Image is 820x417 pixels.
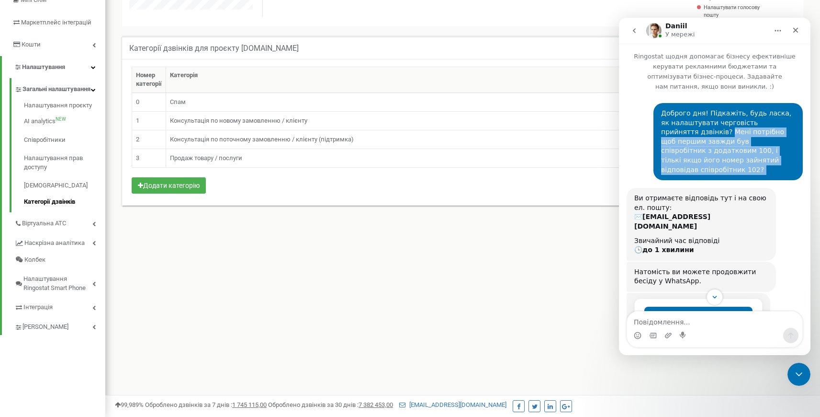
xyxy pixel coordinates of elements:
a: [DEMOGRAPHIC_DATA] [24,176,105,195]
u: 7 382 453,00 [359,401,393,408]
a: Інтеграція [14,296,105,316]
a: [PERSON_NAME] [14,316,105,336]
u: 1 745 115,00 [232,401,267,408]
span: 99,989% [115,401,144,408]
a: Категорії дзвінків [24,195,105,207]
a: Колбек [14,252,105,268]
span: Колбек [24,255,45,265]
td: Спам [166,93,626,112]
iframe: Intercom live chat [619,18,810,355]
span: Загальні налаштування [22,85,90,94]
td: Продаж товару / послуги [166,149,626,168]
td: Консультація по поточному замовленню / клієнту (підтримка) [166,130,626,149]
span: Налаштування Ringostat Smart Phone [23,275,92,292]
a: AI analyticsNEW [24,112,105,131]
span: Маркетплейс інтеграцій [21,19,91,26]
span: Оброблено дзвінків за 30 днів : [268,401,393,408]
button: Додати категорію [132,177,206,194]
a: Налаштування [2,56,105,79]
a: Налаштування прав доступу [24,149,105,176]
a: Налаштування проєкту [24,101,105,113]
span: Віртуальна АТС [22,219,66,228]
td: 0 [132,93,166,112]
span: Оброблено дзвінків за 7 днів : [145,401,267,408]
td: 2 [132,130,166,149]
iframe: Intercom live chat [787,363,810,386]
a: [EMAIL_ADDRESS][DOMAIN_NAME] [399,401,506,408]
h5: Категорії дзвінків для проєкту [DOMAIN_NAME] [129,44,299,53]
a: Налаштувати голосову пошту [704,4,765,19]
span: Налаштування [22,63,65,70]
span: Інтеграція [23,303,53,312]
a: Загальні налаштування [14,78,105,98]
a: Віртуальна АТС [14,212,105,232]
th: Номер категорії [132,67,166,93]
span: Наскрізна аналітика [24,239,85,248]
a: Наскрізна аналітика [14,232,105,252]
th: Категорія [166,67,626,93]
td: 3 [132,149,166,168]
span: Кошти [22,41,41,48]
a: Співробітники [24,131,105,150]
td: 1 [132,112,166,130]
td: Консультація по новому замовленню / клієнту [166,112,626,130]
span: [PERSON_NAME] [22,323,68,332]
a: Налаштування Ringostat Smart Phone [14,268,105,296]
